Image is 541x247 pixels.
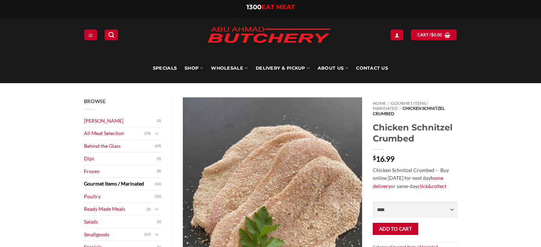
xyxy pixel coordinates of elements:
a: Poultry [84,190,155,203]
button: Toggle [153,130,161,138]
a: home delivery [373,175,443,189]
span: (2) [157,216,161,227]
span: Chicken Schnitzel Crumbed [373,106,445,116]
bdi: 0.00 [431,32,442,37]
a: Gourmet Items / Marinated [373,101,428,111]
span: $ [431,32,434,38]
a: Ready Made Meals [84,203,147,215]
span: 1300 [246,3,261,11]
span: $ [373,155,376,161]
a: click&collect [418,183,446,189]
span: (2) [147,204,151,215]
span: EAT MEAT [261,3,295,11]
span: (27) [144,229,151,240]
bdi: 16.99 [373,154,394,163]
span: Browse [84,98,106,104]
img: Abu Ahmad Butchery [201,22,336,49]
a: Wholesale [211,53,248,83]
a: Login [391,29,403,40]
a: View cart [411,29,457,40]
button: Toggle [153,231,161,238]
a: 1300EAT MEAT [246,3,295,11]
span: (74) [144,128,151,139]
a: Menu [84,29,97,40]
a: Smallgoods [84,229,145,241]
button: Add to cart [373,223,418,235]
span: (5) [157,154,161,164]
span: (2) [157,116,161,126]
a: Gourmet Items / Marinated [84,178,155,190]
span: (12) [155,191,161,202]
a: Dips [84,152,157,165]
span: // [399,106,402,111]
a: Salads [84,216,157,228]
button: Toggle [153,205,161,213]
a: Contact Us [356,53,388,83]
a: Behind the Glass [84,140,155,152]
a: Home [373,101,386,106]
a: All Meat Selection [84,127,145,140]
a: About Us [318,53,348,83]
span: (19) [155,141,161,151]
a: Specials [153,53,177,83]
a: SHOP [185,53,203,83]
a: Search [105,29,118,40]
h1: Chicken Schnitzel Crumbed [373,122,457,144]
p: Chicken Schnitzel Crumbed – Buy online [DATE] for next day or same-day [373,166,457,190]
span: Cart / [418,32,442,38]
a: Frozen [84,165,157,178]
a: Delivery & Pickup [256,53,310,83]
a: [PERSON_NAME] [84,115,157,127]
span: (9) [157,166,161,177]
span: // [387,101,390,106]
span: (13) [155,179,161,189]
